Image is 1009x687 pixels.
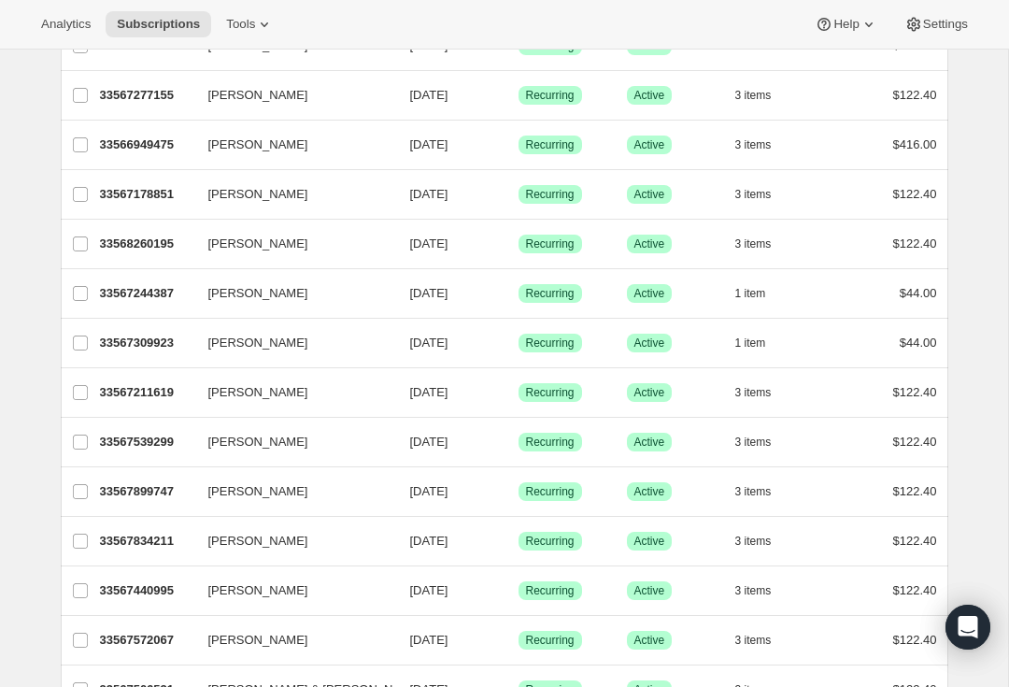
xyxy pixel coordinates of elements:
div: 33567834211[PERSON_NAME][DATE]SuccessRecurringSuccessActive3 items$122.40 [100,528,937,554]
span: 3 items [735,385,772,400]
button: [PERSON_NAME] [197,526,384,556]
span: Active [634,435,665,450]
span: $122.40 [893,88,937,102]
span: 3 items [735,633,772,648]
span: $122.40 [893,484,937,498]
div: 33567440995[PERSON_NAME][DATE]SuccessRecurringSuccessActive3 items$122.40 [100,578,937,604]
span: [PERSON_NAME] [208,581,308,600]
span: Active [634,286,665,301]
span: $122.40 [893,385,937,399]
div: 33567178851[PERSON_NAME][DATE]SuccessRecurringSuccessActive3 items$122.40 [100,181,937,208]
button: 1 item [735,280,787,307]
button: Subscriptions [106,11,211,37]
span: 3 items [735,435,772,450]
span: 1 item [735,286,766,301]
div: 33567572067[PERSON_NAME][DATE]SuccessRecurringSuccessActive3 items$122.40 [100,627,937,653]
span: 3 items [735,534,772,549]
span: [DATE] [410,484,448,498]
button: Help [803,11,888,37]
button: 3 items [735,379,792,406]
p: 33567309923 [100,334,193,352]
button: [PERSON_NAME] [197,279,384,308]
p: 33567899747 [100,482,193,501]
span: Recurring [526,633,575,648]
p: 33566949475 [100,136,193,154]
span: [PERSON_NAME] [208,185,308,204]
button: 3 items [735,627,792,653]
span: 3 items [735,583,772,598]
span: Recurring [526,484,575,499]
span: $122.40 [893,534,937,548]
button: [PERSON_NAME] [197,576,384,606]
p: 33567572067 [100,631,193,650]
span: [PERSON_NAME] [208,631,308,650]
span: [DATE] [410,286,448,300]
span: Tools [226,17,255,32]
button: 3 items [735,528,792,554]
span: Active [634,88,665,103]
span: [DATE] [410,435,448,449]
span: Active [634,633,665,648]
span: $122.40 [893,633,937,647]
span: Recurring [526,236,575,251]
span: [PERSON_NAME] [208,86,308,105]
span: Recurring [526,534,575,549]
span: Active [634,534,665,549]
span: Active [634,385,665,400]
span: [DATE] [410,137,448,151]
button: [PERSON_NAME] [197,179,384,209]
span: Active [634,187,665,202]
span: Analytics [41,17,91,32]
span: Active [634,583,665,598]
span: [PERSON_NAME] [208,532,308,551]
p: 33568260195 [100,235,193,253]
span: 3 items [735,187,772,202]
span: $416.00 [893,137,937,151]
span: [PERSON_NAME] [208,334,308,352]
button: [PERSON_NAME] [197,328,384,358]
div: Open Intercom Messenger [945,605,990,650]
span: 3 items [735,484,772,499]
div: 33567309923[PERSON_NAME][DATE]SuccessRecurringSuccessActive1 item$44.00 [100,330,937,356]
span: Recurring [526,385,575,400]
span: [PERSON_NAME] [208,383,308,402]
span: Active [634,336,665,351]
span: 1 item [735,336,766,351]
button: 3 items [735,578,792,604]
span: Recurring [526,336,575,351]
span: Active [634,137,665,152]
span: $122.40 [893,236,937,250]
button: 3 items [735,181,792,208]
span: Recurring [526,187,575,202]
button: 3 items [735,429,792,455]
span: Recurring [526,435,575,450]
button: [PERSON_NAME] [197,427,384,457]
span: $44.00 [900,286,937,300]
span: [PERSON_NAME] [208,136,308,154]
p: 33567834211 [100,532,193,551]
span: $122.40 [893,435,937,449]
button: 3 items [735,479,792,505]
span: 3 items [735,236,772,251]
button: [PERSON_NAME] [197,229,384,259]
div: 33568260195[PERSON_NAME][DATE]SuccessRecurringSuccessActive3 items$122.40 [100,231,937,257]
span: [PERSON_NAME] [208,235,308,253]
span: [DATE] [410,583,448,597]
span: [DATE] [410,633,448,647]
div: 33566949475[PERSON_NAME][DATE]SuccessRecurringSuccessActive3 items$416.00 [100,132,937,158]
button: [PERSON_NAME] [197,477,384,507]
span: $122.40 [893,583,937,597]
span: Active [634,484,665,499]
button: [PERSON_NAME] [197,625,384,655]
span: [DATE] [410,88,448,102]
p: 33567178851 [100,185,193,204]
span: 3 items [735,88,772,103]
span: [PERSON_NAME] [208,433,308,451]
button: Analytics [30,11,102,37]
span: 3 items [735,137,772,152]
div: 33567539299[PERSON_NAME][DATE]SuccessRecurringSuccessActive3 items$122.40 [100,429,937,455]
button: [PERSON_NAME] [197,378,384,408]
span: $44.00 [900,336,937,350]
button: 3 items [735,82,792,108]
span: [DATE] [410,236,448,250]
